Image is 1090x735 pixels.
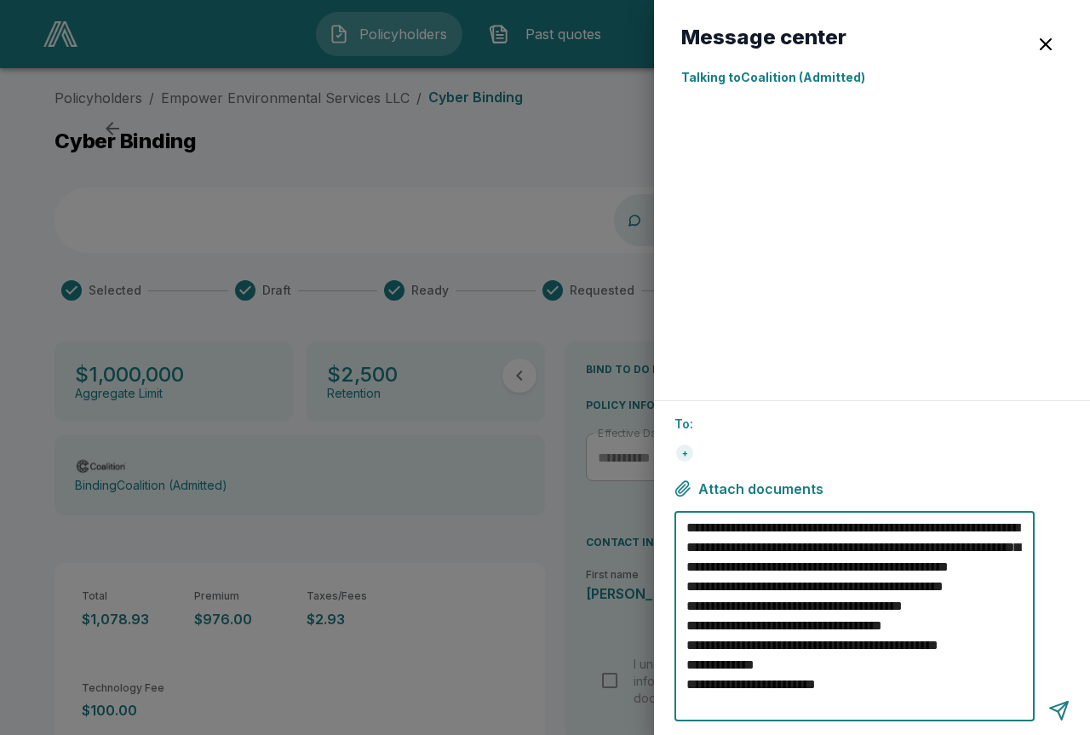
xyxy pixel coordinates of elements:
span: Attach documents [698,480,823,497]
h6: Message center [681,27,846,48]
p: Talking to Coalition (Admitted) [681,68,1063,86]
div: + [674,443,695,463]
p: To: [674,415,1070,433]
div: + [676,445,693,462]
